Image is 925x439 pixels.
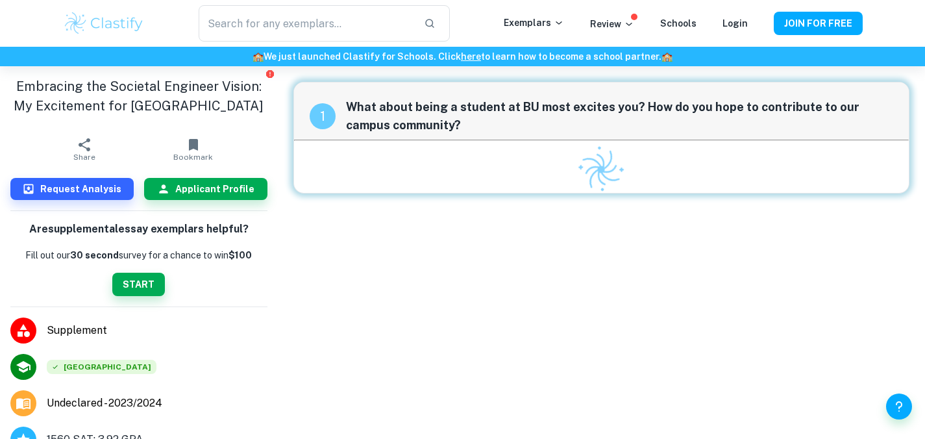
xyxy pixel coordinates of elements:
span: Undeclared - 2023/2024 [47,395,162,411]
button: JOIN FOR FREE [774,12,863,35]
h6: Request Analysis [40,182,121,196]
h6: Are supplemental essay exemplars helpful? [29,221,249,238]
p: Fill out our survey for a chance to win [25,248,252,262]
button: Request Analysis [10,178,134,200]
span: 🏫 [661,51,672,62]
a: here [461,51,481,62]
h6: Applicant Profile [175,182,254,196]
input: Search for any exemplars... [199,5,413,42]
p: Exemplars [504,16,564,30]
a: Major and Application Year [47,395,173,411]
b: 30 second [70,250,119,260]
button: START [112,273,165,296]
button: Applicant Profile [144,178,267,200]
button: Share [30,131,139,168]
h6: We just launched Clastify for Schools. Click to learn how to become a school partner. [3,49,922,64]
div: Accepted: Boston University [47,360,156,374]
a: Login [722,18,748,29]
p: Review [590,17,634,31]
h1: Embracing the Societal Engineer Vision: My Excitement for [GEOGRAPHIC_DATA] [10,77,267,116]
span: What about being a student at BU most excites you? How do you hope to contribute to our campus co... [346,98,894,134]
span: Supplement [47,323,267,338]
button: Bookmark [139,131,248,168]
img: Clastify logo [63,10,145,36]
a: Schools [660,18,697,29]
span: [GEOGRAPHIC_DATA] [47,360,156,374]
button: Help and Feedback [886,394,912,420]
div: recipe [310,103,336,129]
img: Clastify logo [569,138,634,202]
span: Share [73,153,95,162]
span: Bookmark [173,153,213,162]
button: Report issue [265,69,275,79]
strong: $100 [228,250,252,260]
span: 🏫 [253,51,264,62]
